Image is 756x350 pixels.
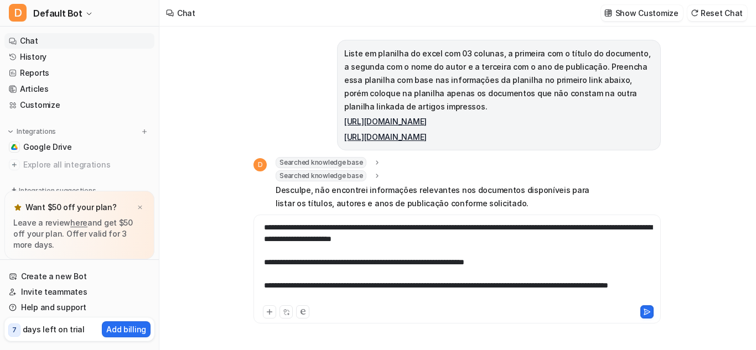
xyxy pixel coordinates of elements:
[12,325,17,335] p: 7
[106,323,146,335] p: Add billing
[276,157,366,168] span: Searched knowledge base
[7,128,14,135] img: expand menu
[23,156,150,174] span: Explore all integrations
[4,284,154,300] a: Invite teammates
[276,170,366,181] span: Searched knowledge base
[615,7,679,19] p: Show Customize
[4,33,154,49] a: Chat
[4,139,154,155] a: Google DriveGoogle Drive
[11,144,18,150] img: Google Drive
[23,142,72,153] span: Google Drive
[601,5,683,21] button: Show Customize
[4,49,154,65] a: History
[253,158,267,171] span: D
[177,7,195,19] div: Chat
[13,203,22,212] img: star
[344,47,654,113] p: Liste em planilha do excel com 03 colunas, a primeira com o título do documento, a segunda com o ...
[344,132,427,142] a: [URL][DOMAIN_NAME]
[17,127,56,136] p: Integrations
[4,157,154,173] a: Explore all integrations
[141,128,148,135] img: menu_add.svg
[9,4,27,22] span: D
[70,218,87,227] a: here
[604,9,612,17] img: customize
[4,269,154,284] a: Create a new Bot
[19,186,96,196] p: Integration suggestions
[276,184,599,210] p: Desculpe, não encontrei informações relevantes nos documentos disponíveis para listar os títulos,...
[4,97,154,113] a: Customize
[23,323,85,335] p: days left on trial
[4,81,154,97] a: Articles
[13,217,146,250] p: Leave a review and get $50 off your plan. Offer valid for 3 more days.
[691,9,698,17] img: reset
[33,6,82,21] span: Default Bot
[25,202,117,213] p: Want $50 off your plan?
[9,159,20,170] img: explore all integrations
[4,126,59,137] button: Integrations
[102,321,151,337] button: Add billing
[4,300,154,315] a: Help and support
[344,117,427,126] a: [URL][DOMAIN_NAME]
[687,5,747,21] button: Reset Chat
[4,65,154,81] a: Reports
[137,204,143,211] img: x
